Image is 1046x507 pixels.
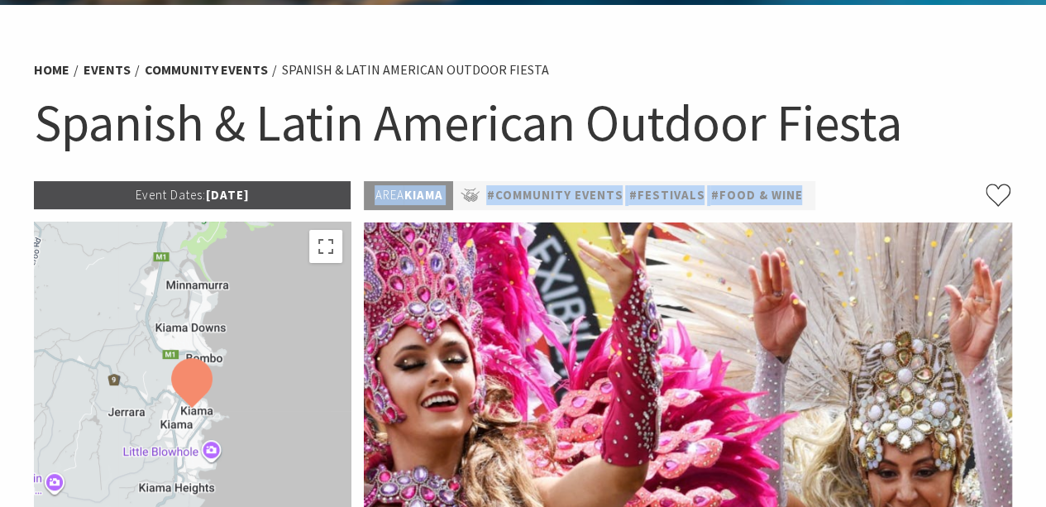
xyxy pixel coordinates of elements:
p: Kiama [364,181,453,210]
a: #Festivals [628,185,704,206]
button: Toggle fullscreen view [309,230,342,263]
h1: Spanish & Latin American Outdoor Fiesta [34,89,1013,156]
a: #Community Events [486,185,623,206]
a: Community Events [145,61,268,79]
span: Area [375,187,404,203]
a: Home [34,61,69,79]
li: Spanish & Latin American Outdoor Fiesta [282,60,549,81]
a: Events [84,61,131,79]
a: #Food & Wine [710,185,802,206]
span: Event Dates: [135,187,205,203]
p: [DATE] [34,181,351,209]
